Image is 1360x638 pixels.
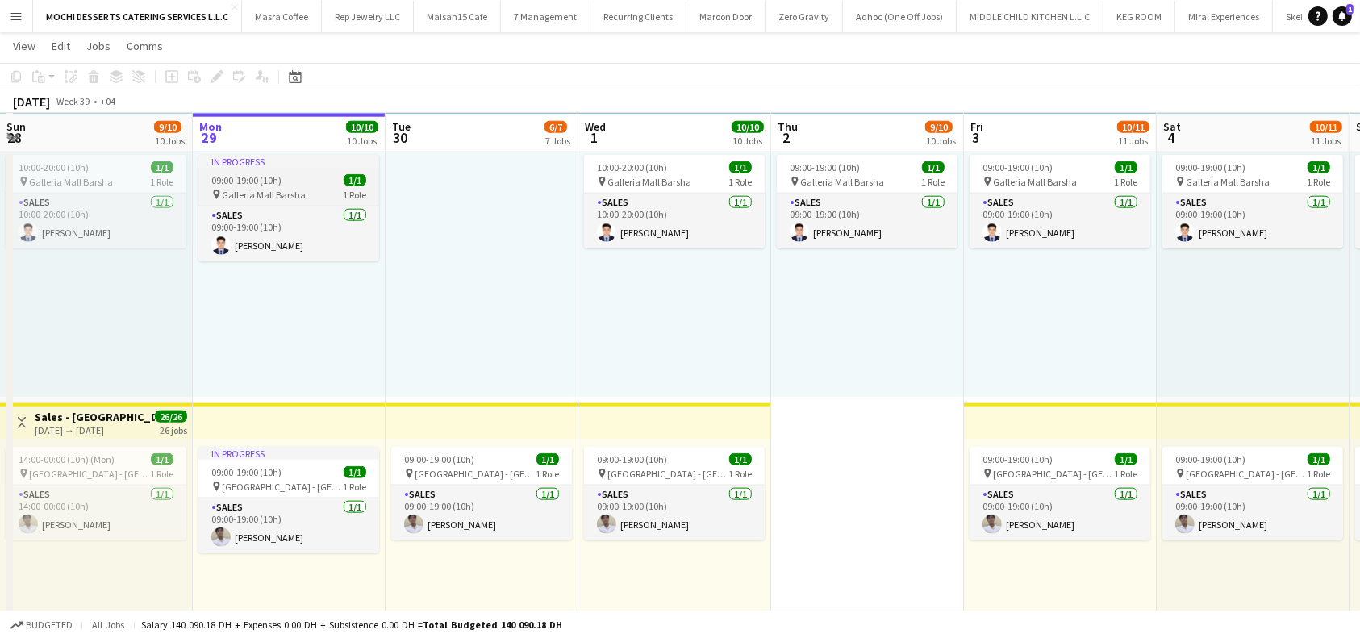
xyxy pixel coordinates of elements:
[1103,1,1175,32] button: KEG ROOM
[6,194,186,248] app-card-role: Sales1/110:00-20:00 (10h)[PERSON_NAME]
[1175,453,1245,465] span: 09:00-19:00 (10h)
[993,468,1114,480] span: [GEOGRAPHIC_DATA] - [GEOGRAPHIC_DATA]
[1162,194,1343,248] app-card-role: Sales1/109:00-19:00 (10h)[PERSON_NAME]
[141,619,562,631] div: Salary 140 090.18 DH + Expenses 0.00 DH + Subsistence 0.00 DH =
[347,135,378,147] div: 10 Jobs
[970,447,1150,540] app-job-card: 09:00-19:00 (10h)1/1 [GEOGRAPHIC_DATA] - [GEOGRAPHIC_DATA]1 RoleSales1/109:00-19:00 (10h)[PERSON_...
[344,174,366,186] span: 1/1
[582,128,606,147] span: 1
[1310,121,1342,133] span: 10/11
[26,619,73,631] span: Budgeted
[1114,176,1137,188] span: 1 Role
[993,176,1077,188] span: Galleria Mall Barsha
[1308,161,1330,173] span: 1/1
[1162,447,1343,540] div: 09:00-19:00 (10h)1/1 [GEOGRAPHIC_DATA] - [GEOGRAPHIC_DATA]1 RoleSales1/109:00-19:00 (10h)[PERSON_...
[346,121,378,133] span: 10/10
[80,35,117,56] a: Jobs
[1117,121,1149,133] span: 10/11
[584,194,765,248] app-card-role: Sales1/110:00-20:00 (10h)[PERSON_NAME]
[729,161,752,173] span: 1/1
[414,1,501,32] button: Maisan15 Cafe
[925,121,953,133] span: 9/10
[242,1,322,32] button: Masra Coffee
[6,447,186,540] div: 14:00-00:00 (10h) (Mon)1/1 [GEOGRAPHIC_DATA] - [GEOGRAPHIC_DATA]1 RoleSales1/114:00-00:00 (10h)[P...
[13,39,35,53] span: View
[1311,135,1341,147] div: 11 Jobs
[198,155,379,261] app-job-card: In progress09:00-19:00 (10h)1/1 Galleria Mall Barsha1 RoleSales1/109:00-19:00 (10h)[PERSON_NAME]
[732,135,763,147] div: 10 Jobs
[198,447,379,553] div: In progress09:00-19:00 (10h)1/1 [GEOGRAPHIC_DATA] - [GEOGRAPHIC_DATA]1 RoleSales1/109:00-19:00 (1...
[1162,155,1343,248] app-job-card: 09:00-19:00 (10h)1/1 Galleria Mall Barsha1 RoleSales1/109:00-19:00 (10h)[PERSON_NAME]
[89,619,127,631] span: All jobs
[199,119,222,134] span: Mon
[778,119,798,134] span: Thu
[729,453,752,465] span: 1/1
[968,128,983,147] span: 3
[33,1,242,32] button: MOCHI DESSERTS CATERING SERVICES L.L.C
[922,161,945,173] span: 1/1
[1307,176,1330,188] span: 1 Role
[1118,135,1149,147] div: 11 Jobs
[13,94,50,110] div: [DATE]
[86,39,111,53] span: Jobs
[151,161,173,173] span: 1/1
[775,128,798,147] span: 2
[4,128,26,147] span: 28
[607,176,691,188] span: Galleria Mall Barsha
[391,447,572,540] app-job-card: 09:00-19:00 (10h)1/1 [GEOGRAPHIC_DATA] - [GEOGRAPHIC_DATA]1 RoleSales1/109:00-19:00 (10h)[PERSON_...
[155,411,187,423] span: 26/26
[1186,468,1307,480] span: [GEOGRAPHIC_DATA] - [GEOGRAPHIC_DATA]
[921,176,945,188] span: 1 Role
[6,35,42,56] a: View
[404,453,474,465] span: 09:00-19:00 (10h)
[197,128,222,147] span: 29
[800,176,884,188] span: Galleria Mall Barsha
[926,135,956,147] div: 10 Jobs
[585,119,606,134] span: Wed
[198,155,379,168] div: In progress
[728,468,752,480] span: 1 Role
[29,176,113,188] span: Galleria Mall Barsha
[536,453,559,465] span: 1/1
[536,468,559,480] span: 1 Role
[35,410,155,424] h3: Sales - [GEOGRAPHIC_DATA]
[19,453,115,465] span: 14:00-00:00 (10h) (Mon)
[415,468,536,480] span: [GEOGRAPHIC_DATA] - [GEOGRAPHIC_DATA]
[6,155,186,248] app-job-card: 10:00-20:00 (10h)1/1 Galleria Mall Barsha1 RoleSales1/110:00-20:00 (10h)[PERSON_NAME]
[8,616,75,634] button: Budgeted
[29,468,150,480] span: [GEOGRAPHIC_DATA] - [GEOGRAPHIC_DATA]
[590,1,686,32] button: Recurring Clients
[982,453,1053,465] span: 09:00-19:00 (10h)
[970,119,983,134] span: Fri
[390,128,411,147] span: 30
[1163,119,1181,134] span: Sat
[343,189,366,201] span: 1 Role
[728,176,752,188] span: 1 Role
[970,194,1150,248] app-card-role: Sales1/109:00-19:00 (10h)[PERSON_NAME]
[154,121,181,133] span: 9/10
[584,155,765,248] app-job-card: 10:00-20:00 (10h)1/1 Galleria Mall Barsha1 RoleSales1/110:00-20:00 (10h)[PERSON_NAME]
[222,189,306,201] span: Galleria Mall Barsha
[970,155,1150,248] app-job-card: 09:00-19:00 (10h)1/1 Galleria Mall Barsha1 RoleSales1/109:00-19:00 (10h)[PERSON_NAME]
[597,453,667,465] span: 09:00-19:00 (10h)
[120,35,169,56] a: Comms
[52,39,70,53] span: Edit
[597,161,667,173] span: 10:00-20:00 (10h)
[686,1,766,32] button: Maroon Door
[544,121,567,133] span: 6/7
[766,1,843,32] button: Zero Gravity
[957,1,1103,32] button: MIDDLE CHILD KITCHEN L.L.C
[160,423,187,436] div: 26 jobs
[1115,453,1137,465] span: 1/1
[1333,6,1352,26] a: 1
[35,424,155,436] div: [DATE] → [DATE]
[1115,161,1137,173] span: 1/1
[777,155,957,248] div: 09:00-19:00 (10h)1/1 Galleria Mall Barsha1 RoleSales1/109:00-19:00 (10h)[PERSON_NAME]
[151,453,173,465] span: 1/1
[343,481,366,493] span: 1 Role
[1307,468,1330,480] span: 1 Role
